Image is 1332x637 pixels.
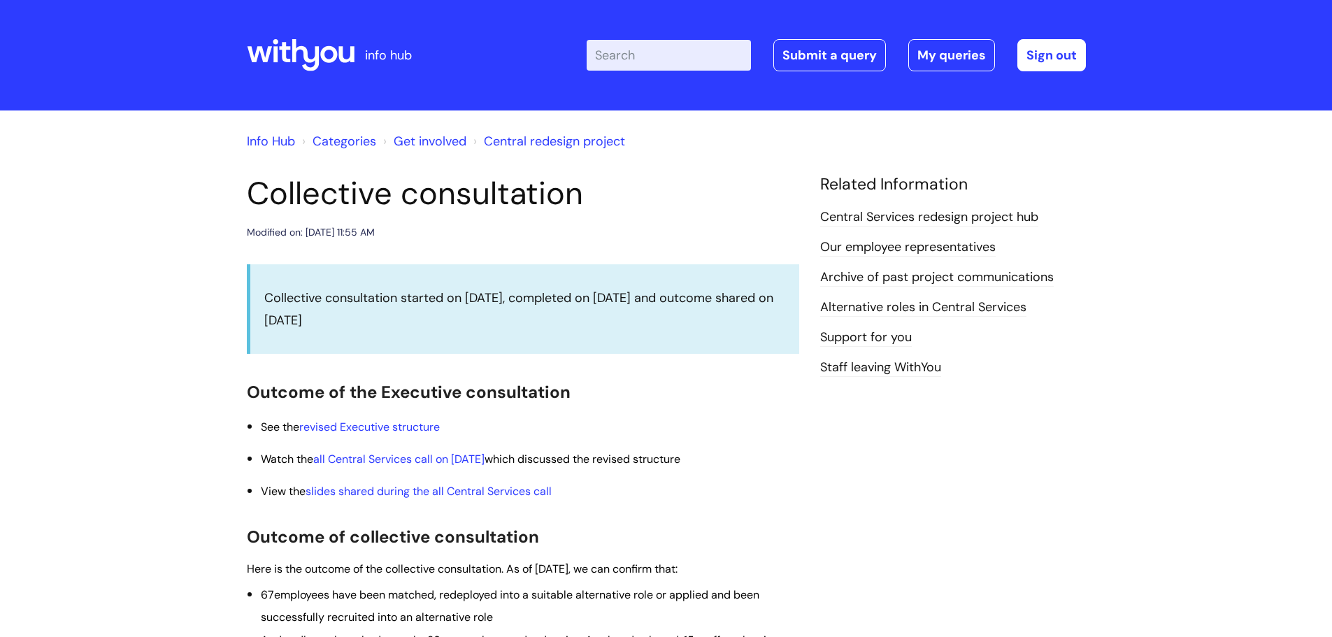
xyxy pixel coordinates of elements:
[587,40,751,71] input: Search
[261,587,759,624] span: employees have been matched, redeployed into a suitable alternative role or applied and been succ...
[587,39,1086,71] div: | -
[306,484,552,499] a: slides shared during the all Central Services call
[1017,39,1086,71] a: Sign out
[365,44,412,66] p: info hub
[261,452,680,466] span: Watch the which discussed the revised structure
[820,238,996,257] a: Our employee representatives
[484,133,625,150] a: Central redesign project
[820,269,1054,287] a: Archive of past project communications
[820,359,941,377] a: Staff leaving WithYou
[247,381,571,403] span: Outcome of the Executive consultation
[264,287,785,332] p: Collective consultation started on [DATE], completed on [DATE] and outcome shared on [DATE]
[299,420,440,434] a: revised Executive structure
[247,175,799,213] h1: Collective consultation
[247,133,295,150] a: Info Hub
[261,484,552,499] span: View the
[247,224,375,241] div: Modified on: [DATE] 11:55 AM
[820,175,1086,194] h4: Related Information
[247,526,539,547] span: Outcome of collective consultation
[261,420,440,434] span: See the
[773,39,886,71] a: Submit a query
[470,130,625,152] li: Central redesign project
[820,299,1026,317] a: Alternative roles in Central Services
[313,133,376,150] a: Categories
[394,133,466,150] a: Get involved
[247,561,678,576] span: Here is the outcome of the collective consultation. As of [DATE], we can confirm that:
[299,130,376,152] li: Solution home
[380,130,466,152] li: Get involved
[820,329,912,347] a: Support for you
[313,452,485,466] a: all Central Services call on [DATE]
[820,208,1038,227] a: Central Services redesign project hub
[261,587,274,602] span: 67
[908,39,995,71] a: My queries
